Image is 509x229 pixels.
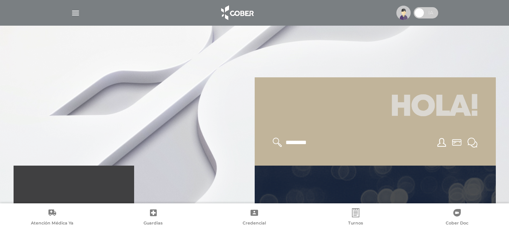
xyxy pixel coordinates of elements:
a: Atención Médica Ya [2,208,103,227]
span: Cober Doc [446,220,468,227]
span: Guardias [144,220,163,227]
a: Credencial [204,208,305,227]
span: Credencial [243,220,266,227]
span: Turnos [348,220,363,227]
a: Guardias [103,208,204,227]
a: Cober Doc [406,208,507,227]
img: Cober_menu-lines-white.svg [71,8,80,18]
span: Atención Médica Ya [31,220,73,227]
h1: Hola! [264,86,487,129]
img: logo_cober_home-white.png [217,4,257,22]
a: Turnos [305,208,407,227]
img: profile-placeholder.svg [396,6,411,20]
